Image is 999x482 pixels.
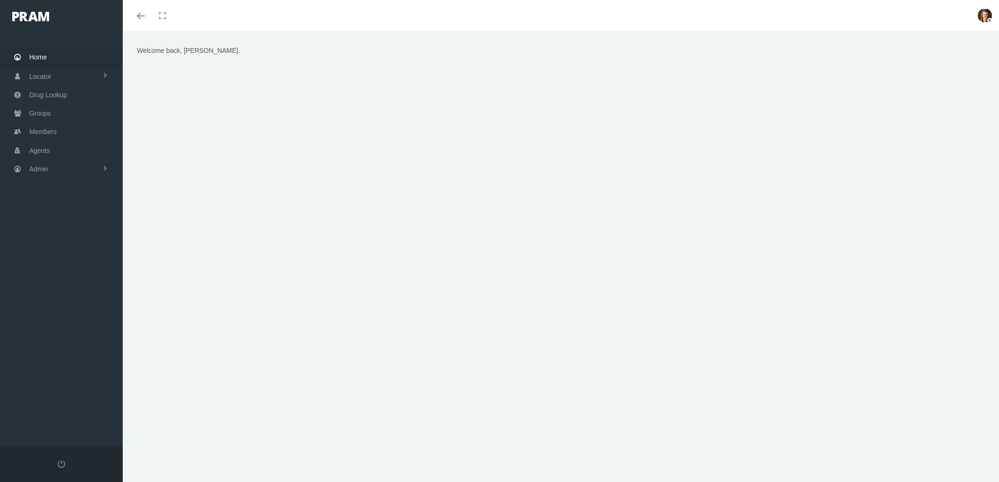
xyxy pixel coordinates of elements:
span: Admin [29,160,48,178]
span: Drug Lookup [29,86,67,104]
span: Agents [29,142,50,160]
span: Locator [29,68,51,85]
img: PRAM_20_x_78.png [12,12,49,21]
span: Members [29,123,57,141]
span: Groups [29,104,51,122]
span: Home [29,48,47,66]
span: Welcome back, [PERSON_NAME]. [137,47,240,54]
img: S_Profile_Picture_677.PNG [978,8,992,23]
